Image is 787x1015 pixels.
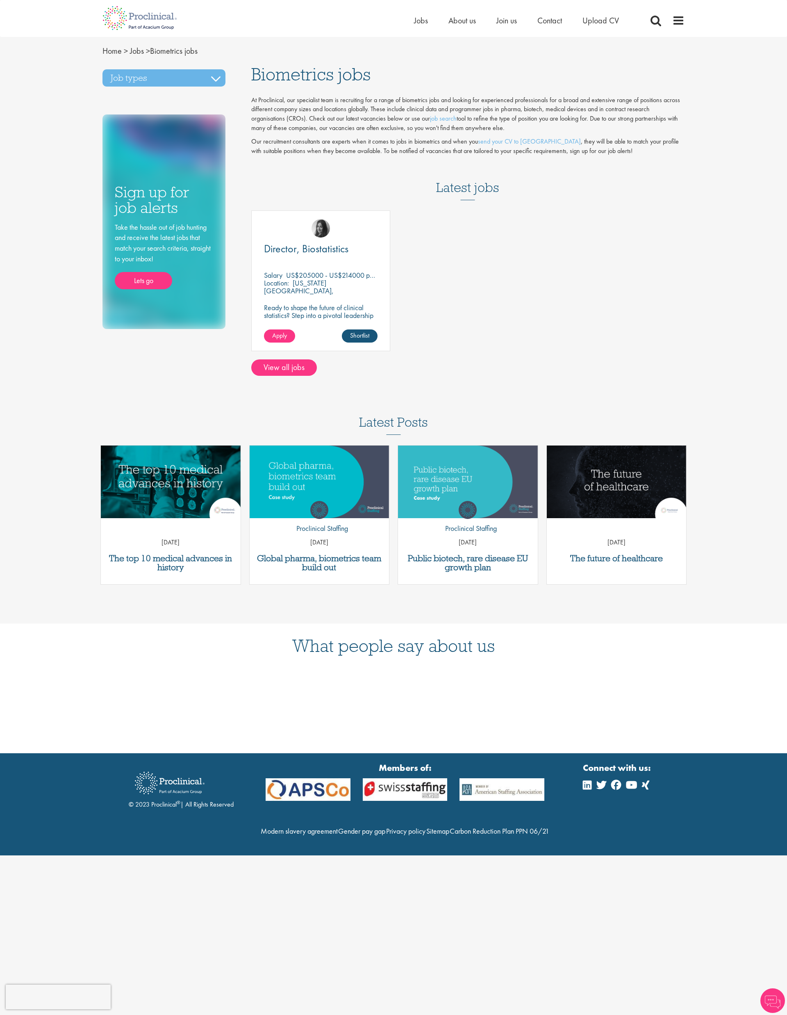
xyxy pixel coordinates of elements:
[101,446,241,518] a: Link to a post
[266,761,544,774] strong: Members of:
[398,446,538,518] a: Link to a post
[547,538,687,547] p: [DATE]
[430,114,457,123] a: job search
[402,554,534,572] a: Public biotech, rare disease EU growth plan
[264,329,295,343] a: Apply
[264,304,378,335] p: Ready to shape the future of clinical statistics? Step into a pivotal leadership role as Director...
[251,96,685,133] p: At Proclinical, our specialist team is recruiting for a range of biometrics jobs and looking for ...
[250,538,389,547] p: [DATE]
[96,671,691,729] iframe: Customer reviews powered by Trustpilot
[290,501,348,538] a: Proclinical Staffing Proclinical Staffing
[453,778,550,801] img: APSCo
[338,826,385,836] a: Gender pay gap
[261,826,338,836] a: Modern slavery agreement
[129,766,211,800] img: Proclinical Recruitment
[398,446,538,518] img: Public biotech, rare disease EU growth plan thumbnail
[250,446,389,518] a: Link to a post
[129,766,234,809] div: © 2023 Proclinical | All Rights Reserved
[551,554,682,563] a: The future of healthcare
[115,184,213,216] h3: Sign up for job alerts
[439,523,497,534] p: Proclinical Staffing
[272,331,287,340] span: Apply
[439,501,497,538] a: Proclinical Staffing Proclinical Staffing
[264,278,334,303] p: [US_STATE][GEOGRAPHIC_DATA], [GEOGRAPHIC_DATA]
[359,415,428,435] h3: Latest Posts
[450,826,549,836] a: Carbon Reduction Plan PPN 06/21
[101,446,241,518] img: Top 10 medical advances in history
[177,799,180,806] sup: ®
[251,137,685,156] p: Our recruitment consultants are experts when it comes to jobs in biometrics and when you , they w...
[130,46,144,56] a: breadcrumb link to Jobs
[583,761,653,774] strong: Connect with us:
[124,46,128,56] span: >
[102,46,122,56] a: breadcrumb link to Home
[290,523,348,534] p: Proclinical Staffing
[537,15,562,26] a: Contact
[251,63,371,85] span: Biometrics jobs
[342,329,378,343] a: Shortlist
[101,538,241,547] p: [DATE]
[582,15,619,26] a: Upload CV
[115,222,213,290] div: Take the hassle out of job hunting and receive the latest jobs that match your search criteria, s...
[254,554,385,572] a: Global pharma, biometrics team build out
[496,15,517,26] a: Join us
[459,501,477,519] img: Proclinical Staffing
[286,270,396,280] p: US$205000 - US$214000 per annum
[414,15,428,26] a: Jobs
[251,359,317,376] a: View all jobs
[760,988,785,1013] img: Chatbot
[115,272,172,289] a: Lets go
[386,826,425,836] a: Privacy policy
[264,278,289,288] span: Location:
[6,985,111,1009] iframe: reCAPTCHA
[264,270,282,280] span: Salary
[448,15,476,26] a: About us
[357,778,454,801] img: APSCo
[102,69,225,87] h3: Job types
[259,778,357,801] img: APSCo
[264,242,348,256] span: Director, Biostatistics
[436,160,499,200] h3: Latest jobs
[264,244,378,254] a: Director, Biostatistics
[310,501,328,519] img: Proclinical Staffing
[547,446,687,518] a: Link to a post
[547,446,687,518] img: Future of healthcare
[312,219,330,238] img: Heidi Hennigan
[102,46,198,56] span: Biometrics jobs
[398,538,538,547] p: [DATE]
[146,46,150,56] span: >
[426,826,449,836] a: Sitemap
[478,137,581,146] a: send your CV to [GEOGRAPHIC_DATA]
[105,554,237,572] a: The top 10 medical advances in history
